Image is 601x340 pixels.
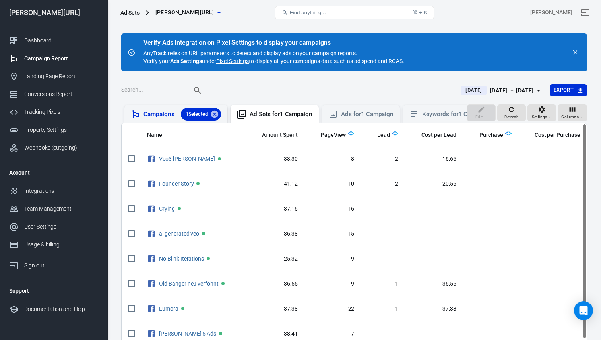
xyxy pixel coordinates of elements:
span: 1 [367,305,398,313]
span: － [411,330,456,338]
button: Search [188,81,207,100]
span: Columns [561,113,579,121]
span: － [469,255,512,263]
a: Sign out [3,254,105,275]
span: 8 [310,155,355,163]
span: Lead [377,131,390,139]
span: Active [178,207,181,210]
span: － [367,230,398,238]
span: Find anything... [290,10,326,15]
a: User Settings [3,218,105,236]
span: 36,55 [411,280,456,288]
div: Campaigns [143,108,221,121]
span: Active [219,332,222,335]
div: Conversions Report [24,90,98,98]
span: － [469,155,512,163]
span: Old Banger neu verföhnt [159,280,220,286]
span: － [524,205,580,213]
div: Team Management [24,205,98,213]
span: 2 [367,180,398,188]
div: [DATE] － [DATE] [490,86,534,96]
div: Tracking Pixels [24,108,98,116]
span: － [469,230,512,238]
span: The estimated total amount of money you've spent on your campaign, ad set or ad during its schedule. [252,130,298,140]
span: － [411,205,456,213]
span: － [367,205,398,213]
span: Purchase [479,131,503,139]
div: Keywords for 1 Campaign [422,110,491,119]
span: 37,16 [252,205,298,213]
span: The average cost for each "Purchase" event [535,130,580,140]
strong: Ads Settings [170,58,202,64]
div: 1Selected [181,108,221,121]
input: Search... [121,85,185,96]
li: Support [3,281,105,300]
span: Name [147,131,173,139]
span: － [411,255,456,263]
a: Tracking Pixels [3,103,105,121]
div: Verify Ads Integration on Pixel Settings to display your campaigns [143,39,404,47]
div: Usage & billing [24,240,98,249]
span: － [469,180,512,188]
a: No Blink Iterations [159,255,204,262]
span: － [469,280,512,288]
div: Documentation and Help [24,305,98,313]
span: － [524,330,580,338]
span: The estimated total amount of money you've spent on your campaign, ad set or ad during its schedule. [262,130,298,140]
span: 10 [310,180,355,188]
span: 1 [367,280,398,288]
a: Pixel Settings [216,57,249,65]
div: Ad Sets [120,9,140,17]
a: Webhooks (outgoing) [3,139,105,157]
span: 1 Selected [181,110,213,118]
button: Settings [527,104,556,122]
span: － [469,205,512,213]
div: Open Intercom Messenger [574,301,593,320]
span: Active [221,282,225,285]
svg: Facebook Ads [147,329,156,338]
span: Cost per Lead [421,131,456,139]
span: 37,38 [411,305,456,313]
a: Lumora [159,305,178,312]
img: Logo [348,130,354,136]
div: User Settings [24,223,98,231]
span: － [524,255,580,263]
span: － [524,155,580,163]
span: Settings [532,113,547,121]
span: PageView [310,131,346,139]
span: 20,56 [411,180,456,188]
span: － [469,330,512,338]
span: The average cost for each "Lead" event [421,130,456,140]
span: － [367,330,398,338]
div: Dashboard [24,36,98,45]
a: Property Settings [3,121,105,139]
div: Sign out [24,261,98,270]
div: Ad Sets for 1 Campaign [250,110,312,119]
span: Veo3 Steve Jobs [159,156,216,161]
a: Integrations [3,182,105,200]
span: Crying [159,206,176,211]
div: Campaign Report [24,54,98,63]
span: 36,38 [252,230,298,238]
button: [DATE][DATE] － [DATE] [454,84,549,97]
span: 41,12 [252,180,298,188]
span: Active [196,182,200,185]
span: Refresh [504,113,519,121]
svg: Facebook Ads [147,279,156,288]
div: AnyTrack relies on URL parameters to detect and display ads on your campaign reports. Verify your... [143,40,404,65]
a: Conversions Report [3,85,105,103]
span: Lumora [159,305,180,311]
div: ⌘ + K [412,10,427,15]
li: Account [3,163,105,182]
span: 9 [310,280,355,288]
span: Active [202,232,205,235]
span: Clara 5 Ads [159,330,217,336]
div: [PERSON_NAME][URL] [3,9,105,16]
span: 7 [310,330,355,338]
svg: Facebook Ads [147,204,156,213]
span: PageView [321,131,346,139]
a: Dashboard [3,32,105,50]
svg: Facebook Ads [147,254,156,263]
span: Purchase [469,131,503,139]
a: [PERSON_NAME] 5 Ads [159,330,216,337]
